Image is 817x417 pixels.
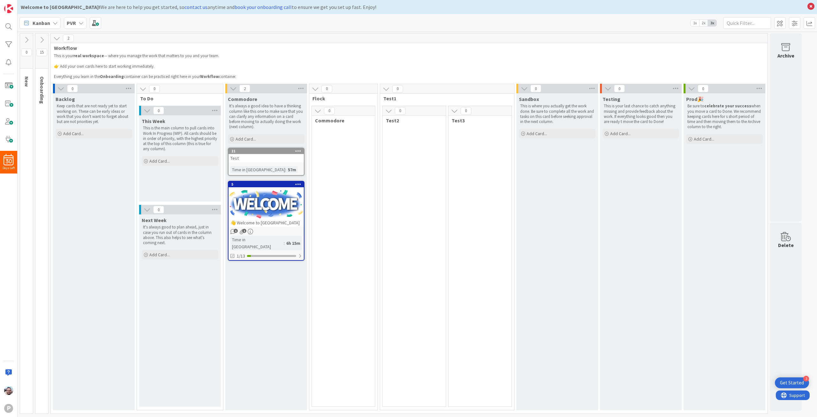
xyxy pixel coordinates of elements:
[704,103,751,109] strong: celebrate your success
[73,53,104,58] strong: real workspace
[21,3,804,11] div: We are here to help you get started, so anytime and to ensure we get you set up fast. Enjoy!
[39,76,45,104] span: Onboarding
[231,149,304,153] div: 21
[21,4,100,10] b: Welcome to [GEOGRAPHIC_DATA]!
[149,85,160,93] span: 0
[687,104,761,129] p: Be sure to when you move a card to Done. We recommend keeping cards here for s short period of ti...
[63,35,74,42] span: 2
[229,219,304,227] div: 👋 Welcome to [GEOGRAPHIC_DATA]
[140,95,215,102] span: To Do
[234,229,238,233] span: 1
[231,182,304,187] div: 5
[67,85,78,92] span: 0
[461,107,471,115] span: 0
[691,20,699,26] span: 1x
[228,96,257,102] span: Commodore
[153,206,164,213] span: 0
[237,253,245,259] span: 1/13
[184,4,207,10] a: contact us
[603,96,620,102] span: Testing
[229,148,304,154] div: 21
[803,376,809,382] div: 3
[527,131,547,136] span: Add Card...
[383,95,506,102] span: Test1
[54,74,719,79] p: Everything you learn in the container can be practiced right here in your container.
[604,104,678,124] p: This is your last chance to catch anything missing and provide feedback about the work. If everyt...
[242,229,246,233] span: 1
[780,380,804,386] div: Get Started
[149,252,170,258] span: Add Card...
[239,85,250,92] span: 2
[284,240,285,247] span: :
[229,181,304,227] div: 5👋 Welcome to [GEOGRAPHIC_DATA]
[610,131,631,136] span: Add Card...
[708,20,716,26] span: 3x
[149,158,170,164] span: Add Card...
[230,236,284,250] div: Time in [GEOGRAPHIC_DATA]
[143,225,217,245] p: It's always good to plan ahead, just in case you run out of cards in the column above. This also ...
[315,117,367,124] span: Commodore
[200,74,219,79] strong: Workflow
[698,85,708,92] span: 0
[236,136,256,142] span: Add Card...
[392,85,403,93] span: 0
[4,4,13,13] img: Visit kanbanzone.com
[530,85,541,92] span: 0
[778,241,794,249] div: Delete
[775,377,809,388] div: Open Get Started checklist, remaining modules: 3
[519,96,539,102] span: Sandbox
[312,95,370,102] span: Flock
[324,107,335,115] span: 0
[54,64,719,69] p: 👉 Add your own cards here to start working immediately.
[21,49,32,56] span: 0
[520,104,594,124] p: This is where you actually get the work done. Be sure to complete all the work and tasks on this ...
[67,20,76,26] b: PVR
[285,166,286,173] span: :
[235,4,292,10] a: book your onboarding call
[54,53,719,58] p: This is your — where you manage the work that matters to you and your team.
[452,117,504,124] span: Test3
[4,386,13,395] img: VN
[33,19,50,27] span: Kanban
[100,74,124,79] strong: Onboarding
[694,136,714,142] span: Add Card...
[723,17,771,29] input: Quick Filter...
[285,240,302,247] div: 6h 15m
[614,85,625,92] span: 0
[57,104,131,124] p: Keep cards that are not ready yet to start working on. These can be early ideas or work that you ...
[63,131,84,136] span: Add Card...
[686,96,704,102] span: Prod🎉
[395,107,406,115] span: 0
[6,159,12,164] span: 30
[230,166,285,173] div: Time in [GEOGRAPHIC_DATA]
[36,49,47,56] span: 15
[321,85,332,93] span: 0
[153,107,164,114] span: 0
[699,20,708,26] span: 2x
[143,126,217,151] p: This is the main column to pull cards into Work In Progress (WIP). All cards should be in order o...
[24,76,30,87] span: New
[56,96,75,102] span: Backlog
[286,166,298,173] div: 57m
[54,45,760,51] span: Workflow
[229,181,304,187] div: 5
[229,104,303,129] p: It's always a good idea to have a thinking column like this one to make sure that you can clarify...
[4,404,13,413] div: P
[229,154,304,162] div: Test
[13,1,29,9] span: Support
[229,148,304,162] div: 21Test
[386,117,438,124] span: Test2
[777,52,794,59] div: Archive
[142,217,167,223] span: Next Week
[142,118,165,124] span: This Week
